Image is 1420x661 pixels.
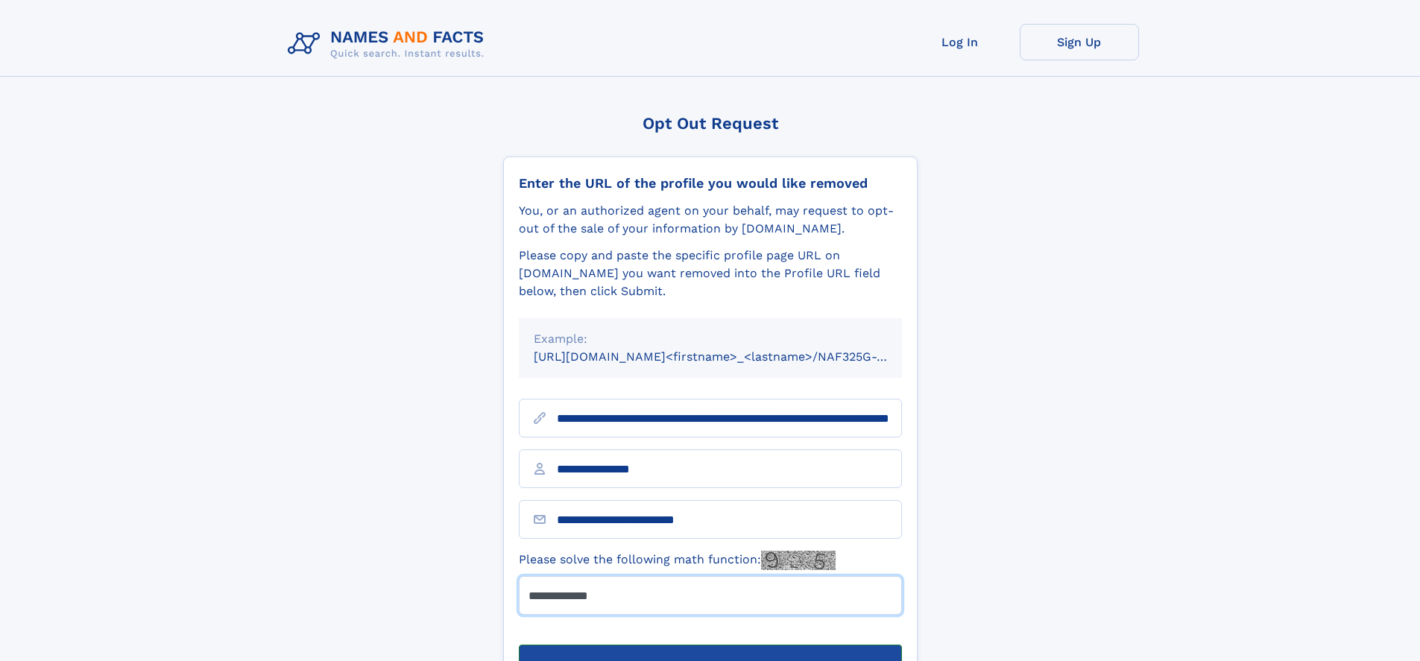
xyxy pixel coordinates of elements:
div: Enter the URL of the profile you would like removed [519,175,902,192]
div: You, or an authorized agent on your behalf, may request to opt-out of the sale of your informatio... [519,202,902,238]
div: Opt Out Request [503,114,918,133]
div: Example: [534,330,887,348]
small: [URL][DOMAIN_NAME]<firstname>_<lastname>/NAF325G-xxxxxxxx [534,350,930,364]
a: Sign Up [1020,24,1139,60]
a: Log In [900,24,1020,60]
div: Please copy and paste the specific profile page URL on [DOMAIN_NAME] you want removed into the Pr... [519,247,902,300]
label: Please solve the following math function: [519,551,836,570]
img: Logo Names and Facts [282,24,496,64]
